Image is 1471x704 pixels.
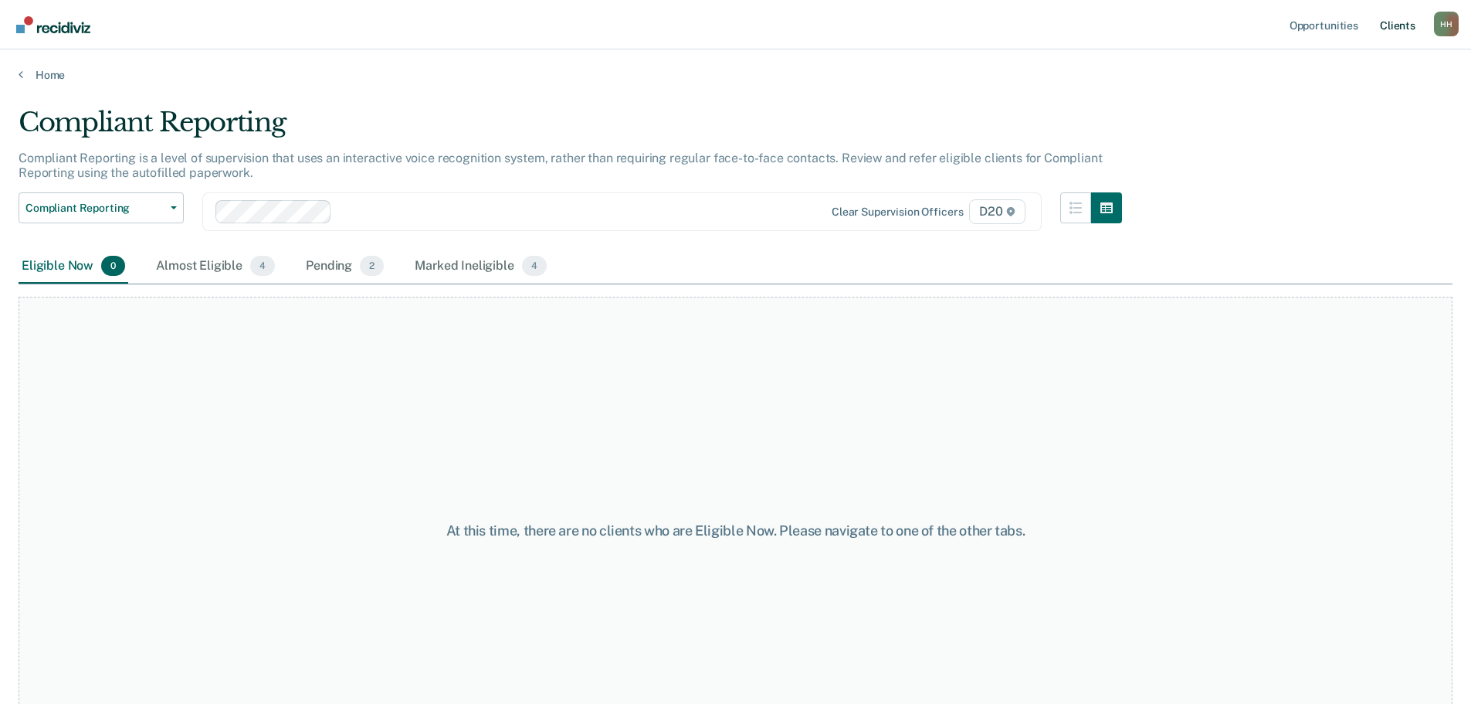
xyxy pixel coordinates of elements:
[19,68,1452,82] a: Home
[153,250,278,284] div: Almost Eligible4
[378,522,1094,539] div: At this time, there are no clients who are Eligible Now. Please navigate to one of the other tabs.
[250,256,275,276] span: 4
[522,256,547,276] span: 4
[19,107,1122,151] div: Compliant Reporting
[832,206,963,219] div: Clear supervision officers
[19,250,128,284] div: Eligible Now0
[19,151,1102,180] p: Compliant Reporting is a level of supervision that uses an interactive voice recognition system, ...
[101,256,125,276] span: 0
[360,256,384,276] span: 2
[969,199,1025,224] span: D20
[16,16,90,33] img: Recidiviz
[303,250,387,284] div: Pending2
[19,192,184,223] button: Compliant Reporting
[25,202,164,215] span: Compliant Reporting
[412,250,550,284] div: Marked Ineligible4
[1434,12,1459,36] div: H H
[1434,12,1459,36] button: Profile dropdown button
